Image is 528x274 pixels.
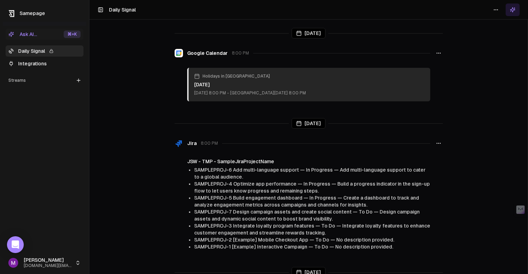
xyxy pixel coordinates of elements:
a: Integrations [6,58,83,69]
span: Jira [187,140,197,147]
span: SAMPLEPROJ-1 [Example] Interactive Campaign — To Do — No description provided. [194,244,393,250]
img: Google Calendar [175,49,183,57]
span: Holidays in [GEOGRAPHIC_DATA] [203,73,270,79]
span: SAMPLEPROJ-3 Integrate loyalty program features — To Do — Integrate loyalty features to enhance c... [194,223,430,236]
div: [DATE] 8:00 PM - [GEOGRAPHIC_DATA][DATE] 8:00 PM [194,90,306,96]
img: Jira [175,139,183,147]
a: Daily Signal [6,45,83,57]
span: [PERSON_NAME] [24,257,72,264]
span: SAMPLEPROJ-2 [Example] Mobile Checkout App — To Do — No description provided. [194,237,394,243]
span: Samepage [20,10,45,16]
div: Ask AI... [8,31,37,38]
div: [DATE] [292,28,325,38]
button: Ask AI...⌘+K [6,29,83,40]
span: 8:00 PM [232,50,249,56]
span: [DOMAIN_NAME][EMAIL_ADDRESS][DOMAIN_NAME] [24,263,72,268]
span: Google Calendar [187,50,228,57]
div: [DATE] [292,118,325,129]
span: SAMPLEPROJ-6 Add multi-language support — In Progress — Add multi-language support to cater to a ... [194,167,425,180]
div: [DATE] [194,81,306,88]
h1: Daily Signal [109,6,136,13]
h4: JSW - TMP - SampleJiraProjectName [187,158,430,165]
img: _image [8,258,18,268]
div: Open Intercom Messenger [7,236,24,253]
div: Streams [6,75,83,86]
span: 8:00 PM [201,140,218,146]
span: SAMPLEPROJ-4 Optimize app performance — In Progress — Build a progress indicator in the sign-up f... [194,181,430,194]
div: ⌘ +K [64,30,81,38]
span: SAMPLEPROJ-7 Design campaign assets and create social content — To Do — Design campaign assets an... [194,209,420,222]
span: SAMPLEPROJ-5 Build engagement dashboard — In Progress — Create a dashboard to track and analyze e... [194,195,419,208]
button: [PERSON_NAME][DOMAIN_NAME][EMAIL_ADDRESS][DOMAIN_NAME] [6,254,83,271]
